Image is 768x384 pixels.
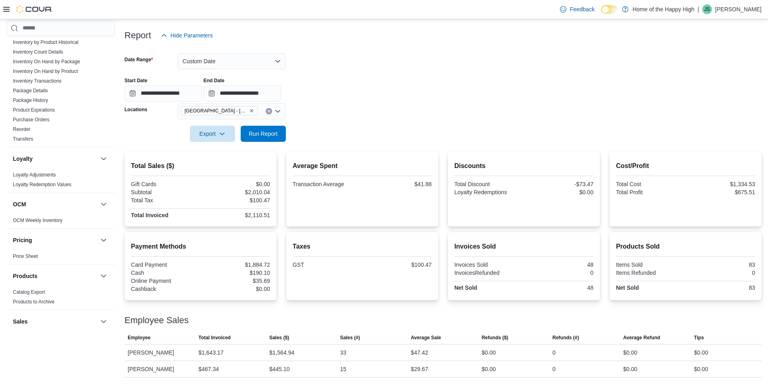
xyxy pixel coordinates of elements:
[13,107,55,113] span: Product Expirations
[204,85,281,102] input: Press the down key to open a popover containing a calendar.
[13,68,78,74] a: Inventory On Hand by Product
[687,262,755,268] div: 83
[131,212,169,218] strong: Total Invoiced
[13,200,26,208] h3: OCM
[525,181,593,187] div: -$73.47
[269,334,289,341] span: Sales ($)
[241,126,286,142] button: Run Report
[623,348,637,357] div: $0.00
[623,334,660,341] span: Average Refund
[616,161,755,171] h2: Cost/Profit
[125,31,151,40] h3: Report
[128,334,151,341] span: Employee
[13,117,50,122] a: Purchase Orders
[633,4,694,14] p: Home of the Happy High
[616,189,684,195] div: Total Profit
[454,242,593,251] h2: Invoices Sold
[202,270,270,276] div: $190.10
[131,242,270,251] h2: Payment Methods
[13,68,78,75] span: Inventory On Hand by Product
[6,287,115,310] div: Products
[13,181,71,188] span: Loyalty Redemption Values
[13,155,97,163] button: Loyalty
[13,136,33,142] a: Transfers
[525,284,593,291] div: 48
[6,251,115,264] div: Pricing
[6,216,115,228] div: OCM
[340,348,347,357] div: 33
[13,127,30,132] a: Reorder
[131,161,270,171] h2: Total Sales ($)
[202,278,270,284] div: $35.69
[269,364,290,374] div: $445.10
[131,286,199,292] div: Cashback
[13,88,48,93] a: Package Details
[687,181,755,187] div: $1,334.53
[13,299,54,305] a: Products to Archive
[131,189,199,195] div: Subtotal
[411,348,428,357] div: $47.42
[454,189,522,195] div: Loyalty Redemptions
[454,270,522,276] div: InvoicesRefunded
[269,348,294,357] div: $1,564.94
[99,199,108,209] button: OCM
[125,106,148,113] label: Locations
[13,39,79,45] a: Inventory by Product Historical
[13,218,62,223] a: OCM Weekly Inventory
[198,334,231,341] span: Total Invoiced
[204,77,225,84] label: End Date
[687,189,755,195] div: $675.51
[601,5,618,14] input: Dark Mode
[454,284,477,291] strong: Net Sold
[552,364,556,374] div: 0
[293,181,361,187] div: Transaction Average
[525,189,593,195] div: $0.00
[482,348,496,357] div: $0.00
[13,318,97,326] button: Sales
[687,270,755,276] div: 0
[6,170,115,193] div: Loyalty
[131,270,199,276] div: Cash
[202,181,270,187] div: $0.00
[198,348,223,357] div: $1,643.17
[525,270,593,276] div: 0
[131,181,199,187] div: Gift Cards
[13,78,62,84] a: Inventory Transactions
[99,154,108,164] button: Loyalty
[125,77,148,84] label: Start Date
[13,182,71,187] a: Loyalty Redemption Values
[99,235,108,245] button: Pricing
[552,334,579,341] span: Refunds (#)
[687,284,755,291] div: 83
[181,106,258,115] span: Sherwood Park - Baseline Road - Fire & Flower
[125,56,153,63] label: Date Range
[99,271,108,281] button: Products
[525,262,593,268] div: 48
[125,361,196,377] div: [PERSON_NAME]
[694,334,703,341] span: Tips
[13,126,30,133] span: Reorder
[616,181,684,187] div: Total Cost
[616,242,755,251] h2: Products Sold
[202,286,270,292] div: $0.00
[13,172,56,178] a: Loyalty Adjustments
[13,49,63,55] a: Inventory Count Details
[694,364,708,374] div: $0.00
[275,108,281,114] button: Open list of options
[202,212,270,218] div: $2,110.51
[158,27,216,44] button: Hide Parameters
[198,364,219,374] div: $467.34
[202,189,270,195] div: $2,010.04
[202,262,270,268] div: $1,884.72
[13,155,33,163] h3: Loyalty
[190,126,235,142] button: Export
[13,200,97,208] button: OCM
[13,97,48,104] span: Package History
[340,364,347,374] div: 15
[249,108,254,113] button: Remove Sherwood Park - Baseline Road - Fire & Flower from selection in this group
